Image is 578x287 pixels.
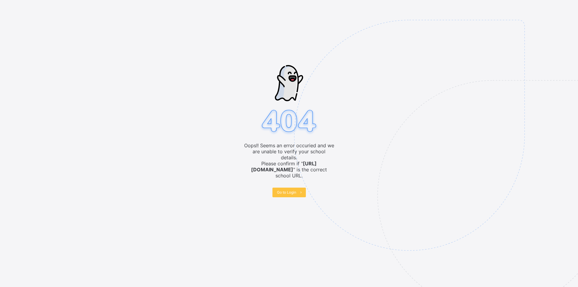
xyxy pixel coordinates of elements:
span: Go to Login [277,190,296,195]
span: Oops!! Seems an error occuried and we are unable to verify your school details. [244,142,334,161]
span: Please confirm if " " is the correct school URL. [244,161,334,179]
img: 404.8bbb34c871c4712298a25e20c4dc75c7.svg [259,108,319,136]
img: ghost-strokes.05e252ede52c2f8dbc99f45d5e1f5e9f.svg [275,65,303,101]
b: [URL][DOMAIN_NAME] [251,161,317,173]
